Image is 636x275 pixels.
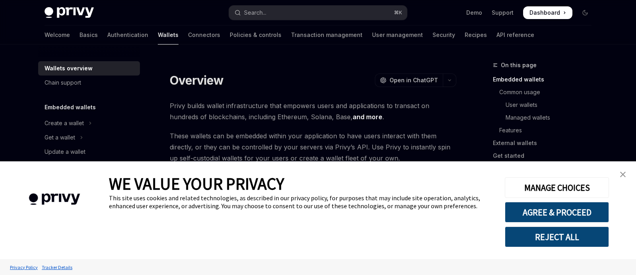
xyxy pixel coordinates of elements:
a: Welcome [45,25,70,45]
div: Chain support [45,78,81,87]
a: Update a wallet [38,145,140,159]
a: and more [353,113,382,121]
a: Security [432,25,455,45]
a: Privacy Policy [8,260,40,274]
a: Support [492,9,514,17]
button: Toggle dark mode [579,6,591,19]
div: Get a wallet [45,133,75,142]
a: Get started [493,149,598,162]
a: User management [372,25,423,45]
img: dark logo [45,7,94,18]
a: Wallets overview [38,61,140,76]
a: Basics [79,25,98,45]
img: close banner [620,172,626,177]
div: This site uses cookies and related technologies, as described in our privacy policy, for purposes... [109,194,493,210]
a: Tracker Details [40,260,74,274]
button: Open in ChatGPT [375,74,443,87]
a: External wallets [493,137,598,149]
h5: Embedded wallets [45,103,96,112]
a: Embedded wallets [493,73,598,86]
div: Search... [244,8,266,17]
a: API reference [496,25,534,45]
a: Connectors [188,25,220,45]
div: Create a wallet [45,118,84,128]
a: User wallets [493,99,598,111]
a: Chain support [38,76,140,90]
div: Update a wallet [45,147,85,157]
span: Dashboard [529,9,560,17]
span: Privy builds wallet infrastructure that empowers users and applications to transact on hundreds o... [170,100,456,122]
span: These wallets can be embedded within your application to have users interact with them directly, ... [170,130,456,164]
span: Open in ChatGPT [390,76,438,84]
h1: Overview [170,73,223,87]
div: Wallets overview [45,64,93,73]
a: Common usage [493,86,598,99]
img: company logo [12,182,97,217]
span: ⌘ K [394,10,402,16]
span: On this page [501,60,537,70]
a: close banner [615,167,631,182]
a: Demo [466,9,482,17]
a: Wallets [158,25,178,45]
button: AGREE & PROCEED [505,202,609,223]
button: Toggle Get a wallet section [38,130,140,145]
a: Policies & controls [230,25,281,45]
a: Recipes [465,25,487,45]
button: Open search [229,6,407,20]
a: Authentication [107,25,148,45]
a: Features [493,124,598,137]
button: REJECT ALL [505,227,609,247]
button: Toggle Create a wallet section [38,116,140,130]
a: Dashboard [523,6,572,19]
button: MANAGE CHOICES [505,177,609,198]
span: WE VALUE YOUR PRIVACY [109,173,284,194]
a: Managed wallets [493,111,598,124]
a: Transaction management [291,25,363,45]
button: Toggle Import a wallet section [38,159,140,173]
